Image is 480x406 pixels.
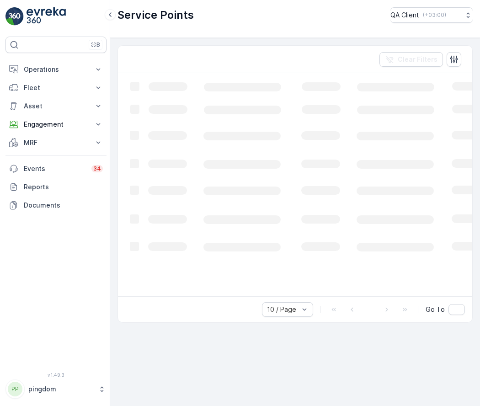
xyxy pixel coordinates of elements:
div: PP [8,382,22,396]
a: Events34 [5,160,107,178]
span: v 1.49.3 [5,372,107,378]
button: Fleet [5,79,107,97]
img: logo_light-DOdMpM7g.png [27,7,66,26]
a: Reports [5,178,107,196]
p: Fleet [24,83,88,92]
p: Clear Filters [398,55,437,64]
button: MRF [5,134,107,152]
p: 34 [93,165,101,172]
a: Documents [5,196,107,214]
p: Operations [24,65,88,74]
p: ⌘B [91,41,100,48]
span: Go To [426,305,445,314]
p: Events [24,164,86,173]
p: Service Points [117,8,194,22]
button: Asset [5,97,107,115]
p: Reports [24,182,103,192]
button: Operations [5,60,107,79]
button: Clear Filters [379,52,443,67]
button: PPpingdom [5,379,107,399]
p: pingdom [28,385,94,394]
p: Asset [24,101,88,111]
button: Engagement [5,115,107,134]
button: QA Client(+03:00) [390,7,473,23]
p: MRF [24,138,88,147]
p: QA Client [390,11,419,20]
p: ( +03:00 ) [423,11,446,19]
p: Documents [24,201,103,210]
p: Engagement [24,120,88,129]
img: logo [5,7,24,26]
